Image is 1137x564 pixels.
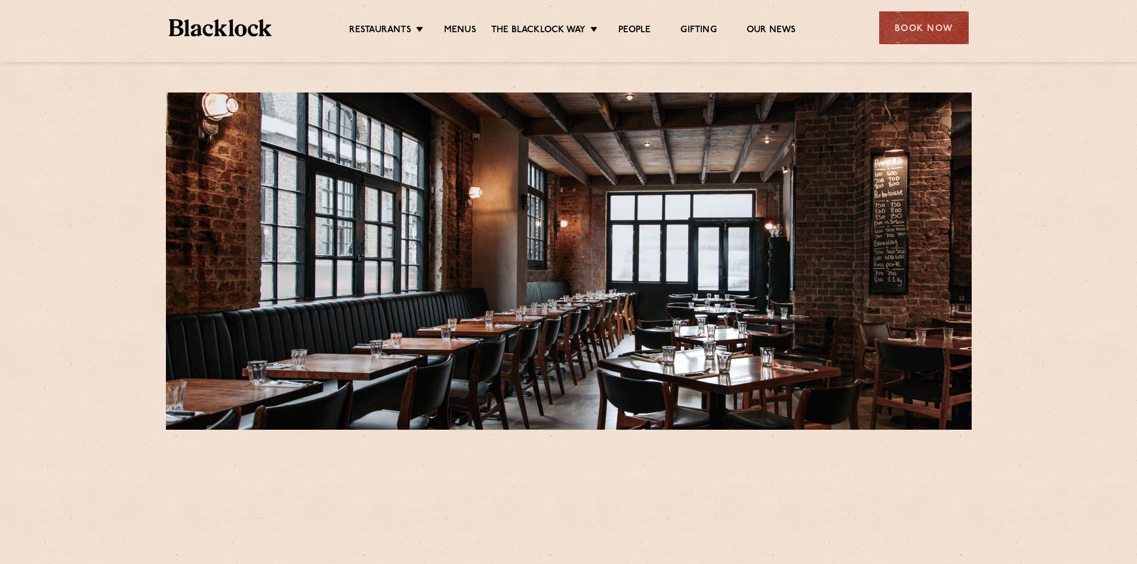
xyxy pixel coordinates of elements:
img: BL_Textured_Logo-footer-cropped.svg [169,19,272,36]
a: The Blacklock Way [491,24,586,38]
a: People [618,24,651,38]
div: Book Now [879,11,969,44]
a: Our News [747,24,796,38]
a: Restaurants [349,24,411,38]
a: Gifting [680,24,716,38]
a: Menus [444,24,476,38]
